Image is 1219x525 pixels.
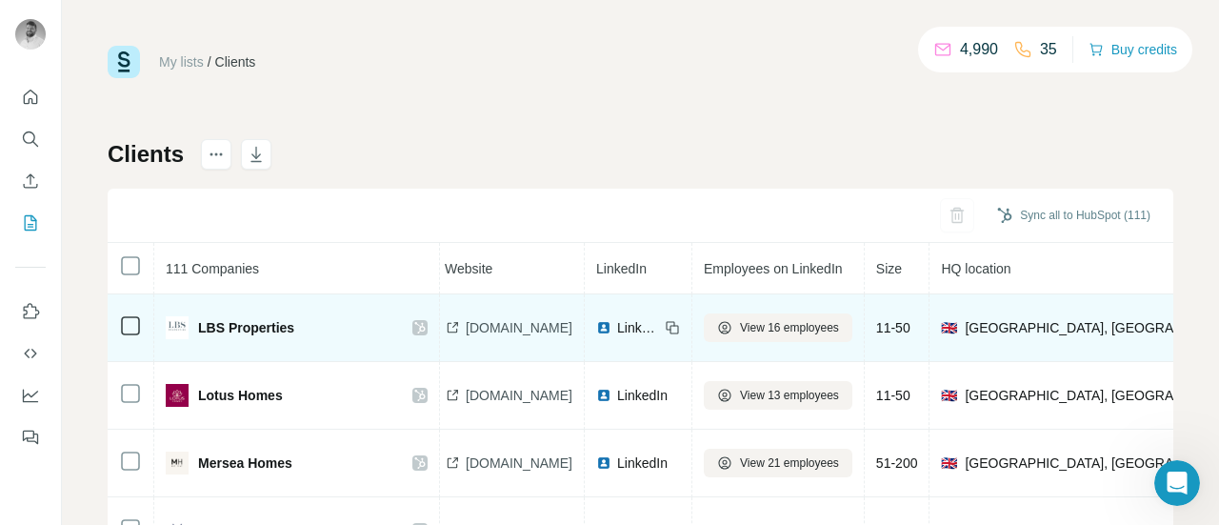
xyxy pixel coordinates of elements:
[166,261,259,276] span: 111 Companies
[15,80,46,114] button: Quick start
[596,261,647,276] span: LinkedIn
[960,38,998,61] p: 4,990
[941,386,957,405] span: 🇬🇧
[174,295,207,328] button: Scroll to bottom
[704,261,843,276] span: Employees on LinkedIn
[334,8,369,42] div: Close
[45,319,231,334] b: Find your qualified leads
[45,279,187,294] b: Go to Surfe Search
[704,449,852,477] button: View 21 employees
[1154,460,1200,506] iframe: Intercom live chat
[941,318,957,337] span: 🇬🇧
[596,320,611,335] img: LinkedIn logo
[941,261,1010,276] span: HQ location
[15,19,46,50] img: Avatar
[876,261,902,276] span: Size
[166,316,189,339] img: company-logo
[208,52,211,71] li: /
[30,232,350,269] div: Here's how to create a new list with your qualified leads:
[704,313,852,342] button: View 16 employees
[54,10,85,41] img: Profile image for FinAI
[15,206,46,240] button: My lists
[15,164,46,198] button: Enrich CSV
[15,420,46,454] button: Feedback
[108,46,140,78] img: Surfe Logo
[466,386,572,405] span: [DOMAIN_NAME]
[704,381,852,410] button: View 13 employees
[60,379,75,394] button: Gif picker
[201,139,231,170] button: actions
[215,52,256,71] div: Clients
[876,455,918,471] span: 51-200
[198,454,292,473] span: Mersea Homes
[166,452,189,475] img: company-logo
[12,8,49,44] button: go back
[92,18,130,32] h1: FinAI
[876,388,910,403] span: 11-50
[596,455,611,471] img: LinkedIn logo
[15,122,46,156] button: Search
[617,454,668,473] span: LinkedIn
[1089,36,1177,63] button: Buy credits
[617,386,668,405] span: LinkedIn
[15,378,46,413] button: Dashboard
[740,387,839,404] span: View 13 employees
[740,454,839,472] span: View 21 employees
[596,388,611,403] img: LinkedIn logo
[108,139,184,170] h1: Clients
[740,319,839,336] span: View 16 employees
[298,8,334,44] button: Home
[90,379,106,394] button: Upload attachment
[1040,38,1057,61] p: 35
[466,454,572,473] span: [DOMAIN_NAME]
[445,261,492,276] span: Website
[69,5,366,121] div: I am in a list that i have made, i would like to take my 'qualified leads' into their own list bu...
[15,336,46,371] button: Use Surfe API
[198,318,294,337] span: LBS Properties
[84,16,350,110] div: I am in a list that i have made, i would like to take my 'qualified leads' into their own list bu...
[30,148,350,222] div: You're right that you can't create a new list directly from within an existing list! To move your...
[941,454,957,473] span: 🇬🇧
[194,293,210,308] span: Scroll badge
[30,379,45,394] button: Emoji picker
[876,320,910,335] span: 11-50
[45,278,350,313] li: - Navigate back to the main search area
[166,384,189,407] img: company-logo
[198,386,283,405] span: Lotus Homes
[617,318,659,337] span: LinkedIn
[15,5,366,136] div: rayns@rockcap.uk says…
[159,54,204,70] a: My lists
[984,201,1164,230] button: Sync all to HubSpot (111)
[15,294,46,329] button: Use Surfe on LinkedIn
[16,339,365,372] textarea: Message…
[466,318,572,337] span: [DOMAIN_NAME]
[327,372,357,402] button: Send a message…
